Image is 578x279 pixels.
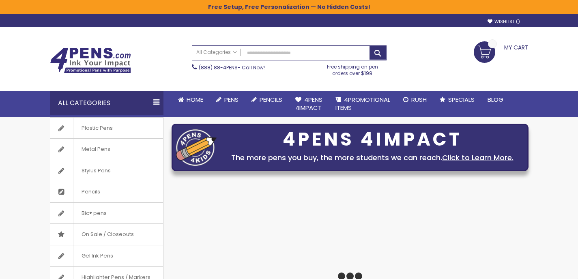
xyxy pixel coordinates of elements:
[488,95,503,104] span: Blog
[289,91,329,117] a: 4Pens4impact
[192,46,241,59] a: All Categories
[397,91,433,109] a: Rush
[295,95,322,112] span: 4Pens 4impact
[488,19,520,25] a: Wishlist
[187,95,203,104] span: Home
[50,181,163,202] a: Pencils
[73,203,115,224] span: Bic® pens
[176,129,217,166] img: four_pen_logo.png
[50,139,163,160] a: Metal Pens
[329,91,397,117] a: 4PROMOTIONALITEMS
[245,91,289,109] a: Pencils
[335,95,390,112] span: 4PROMOTIONAL ITEMS
[50,224,163,245] a: On Sale / Closeouts
[73,118,121,139] span: Plastic Pens
[50,118,163,139] a: Plastic Pens
[50,245,163,266] a: Gel Ink Pens
[73,139,118,160] span: Metal Pens
[442,152,514,163] a: Click to Learn More.
[50,47,131,73] img: 4Pens Custom Pens and Promotional Products
[199,64,238,71] a: (888) 88-4PENS
[221,131,524,148] div: 4PENS 4IMPACT
[433,91,481,109] a: Specials
[50,203,163,224] a: Bic® pens
[448,95,475,104] span: Specials
[221,152,524,163] div: The more pens you buy, the more students we can reach.
[481,91,510,109] a: Blog
[172,91,210,109] a: Home
[210,91,245,109] a: Pens
[318,60,387,77] div: Free shipping on pen orders over $199
[50,160,163,181] a: Stylus Pens
[260,95,282,104] span: Pencils
[50,91,163,115] div: All Categories
[224,95,239,104] span: Pens
[73,181,108,202] span: Pencils
[196,49,237,56] span: All Categories
[73,224,142,245] span: On Sale / Closeouts
[199,64,265,71] span: - Call Now!
[73,160,119,181] span: Stylus Pens
[73,245,121,266] span: Gel Ink Pens
[411,95,427,104] span: Rush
